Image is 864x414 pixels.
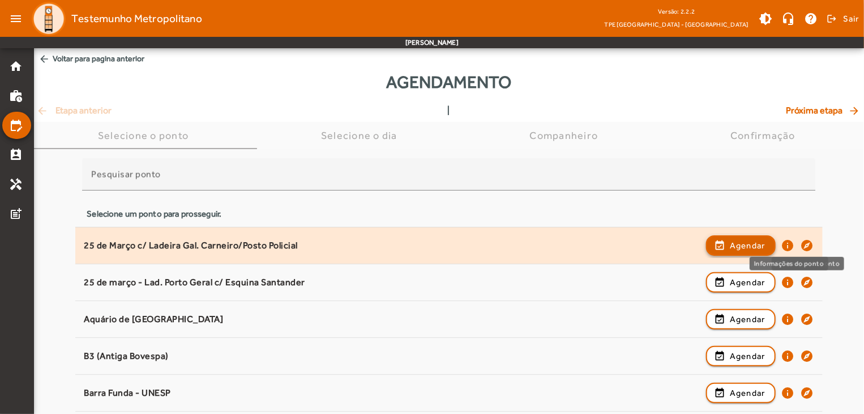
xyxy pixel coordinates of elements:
button: Agendar [706,383,776,403]
mat-icon: info [781,312,795,326]
div: B3 (Antiga Bovespa) [84,350,700,362]
div: Selecione o dia [321,130,402,141]
span: TPE [GEOGRAPHIC_DATA] - [GEOGRAPHIC_DATA] [605,19,748,30]
mat-icon: info [781,386,795,400]
div: Selecione o ponto [98,130,193,141]
mat-icon: handyman [9,178,23,191]
mat-icon: info [781,349,795,363]
mat-icon: explore [801,276,814,289]
div: Versão: 2.2.2 [605,5,748,19]
span: Próxima etapa [786,104,862,117]
span: Agendar [730,386,765,400]
span: | [448,104,450,117]
button: Agendar [706,235,776,256]
button: Agendar [706,309,776,329]
span: Agendar [730,349,765,363]
mat-icon: explore [801,349,814,363]
span: Agendar [730,312,765,326]
button: Agendar [706,346,776,366]
div: Barra Funda - UNESP [84,387,700,399]
mat-label: Pesquisar ponto [91,169,161,180]
div: Aquário de [GEOGRAPHIC_DATA] [84,314,700,326]
mat-icon: explore [801,386,814,400]
mat-icon: info [781,239,795,252]
button: Agendar [706,272,776,293]
mat-icon: edit_calendar [9,119,23,132]
mat-icon: arrow_forward [848,105,862,116]
div: Confirmação [730,130,800,141]
span: Agendar [730,276,765,289]
span: Agendar [730,239,765,252]
span: Sair [843,10,859,28]
button: Sair [825,10,859,27]
span: Agendamento [387,69,512,95]
mat-icon: perm_contact_calendar [9,148,23,162]
div: 25 de março - Lad. Porto Geral c/ Esquina Santander [84,277,700,289]
mat-icon: menu [5,7,27,30]
a: Testemunho Metropolitano [27,2,202,36]
mat-icon: explore [801,312,814,326]
mat-icon: explore [801,239,814,252]
div: 25 de Março c/ Ladeira Gal. Carneiro/Posto Policial [84,240,700,252]
mat-icon: arrow_back [39,53,50,65]
mat-icon: post_add [9,207,23,221]
span: Voltar para pagina anterior [34,48,864,69]
mat-icon: home [9,60,23,73]
img: Logo TPE [32,2,66,36]
mat-icon: work_history [9,89,23,103]
span: Testemunho Metropolitano [71,10,202,28]
div: Selecione um ponto para prosseguir. [87,208,811,220]
div: Companheiro [530,130,603,141]
mat-icon: info [781,276,795,289]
